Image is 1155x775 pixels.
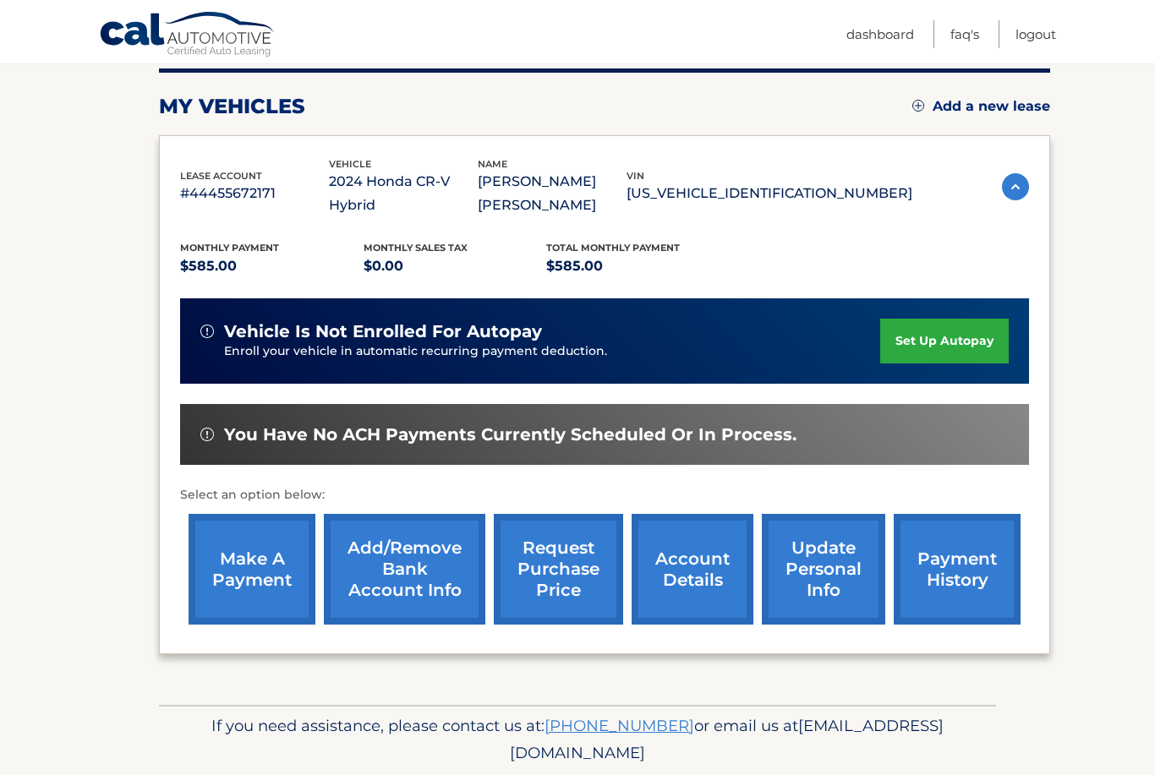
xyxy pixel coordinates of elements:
img: accordion-active.svg [1002,173,1029,200]
span: You have no ACH payments currently scheduled or in process. [224,424,796,445]
p: Enroll your vehicle in automatic recurring payment deduction. [224,342,880,361]
img: alert-white.svg [200,428,214,441]
p: If you need assistance, please contact us at: or email us at [170,712,985,767]
span: vin [627,170,644,182]
span: vehicle is not enrolled for autopay [224,321,542,342]
h2: my vehicles [159,94,305,119]
img: add.svg [912,100,924,112]
a: Add/Remove bank account info [324,514,485,625]
span: [EMAIL_ADDRESS][DOMAIN_NAME] [510,716,944,762]
p: Select an option below: [180,485,1029,505]
span: Monthly sales Tax [364,242,468,254]
a: [PHONE_NUMBER] [545,716,694,735]
span: vehicle [329,158,371,170]
a: account details [632,514,753,625]
a: update personal info [762,514,885,625]
img: alert-white.svg [200,325,214,338]
p: $585.00 [546,254,730,278]
p: [US_VEHICLE_IDENTIFICATION_NUMBER] [627,182,912,205]
p: $585.00 [180,254,364,278]
span: Monthly Payment [180,242,279,254]
p: [PERSON_NAME] [PERSON_NAME] [478,170,627,217]
a: make a payment [189,514,315,625]
p: 2024 Honda CR-V Hybrid [329,170,478,217]
a: set up autopay [880,319,1009,363]
a: FAQ's [950,20,979,48]
a: Cal Automotive [99,11,276,60]
span: name [478,158,507,170]
span: lease account [180,170,262,182]
a: Add a new lease [912,98,1050,115]
a: request purchase price [494,514,623,625]
a: Dashboard [846,20,914,48]
span: Total Monthly Payment [546,242,680,254]
p: #44455672171 [180,182,329,205]
a: Logout [1015,20,1056,48]
a: payment history [894,514,1021,625]
p: $0.00 [364,254,547,278]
